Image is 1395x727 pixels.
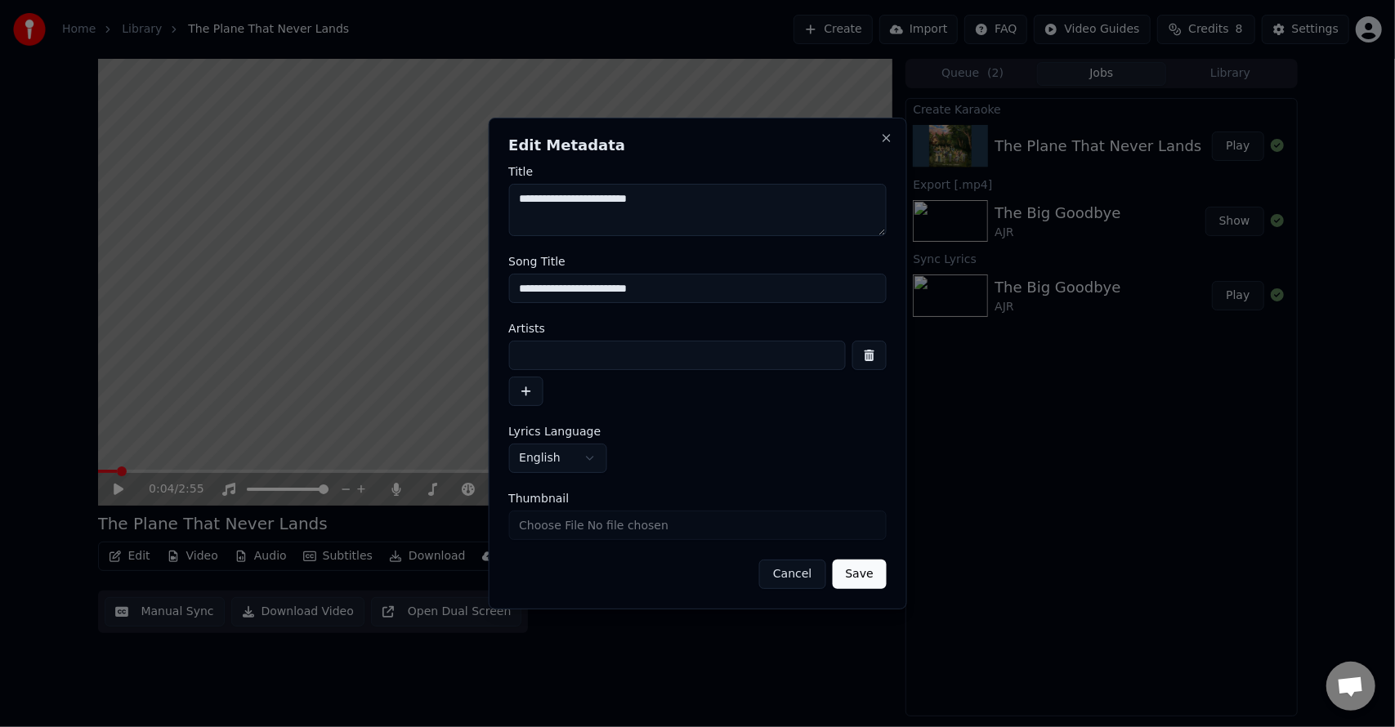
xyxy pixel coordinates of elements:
button: Cancel [759,560,825,589]
label: Song Title [508,256,887,267]
h2: Edit Metadata [508,138,887,153]
label: Title [508,166,887,177]
span: Thumbnail [508,493,569,504]
button: Save [832,560,886,589]
span: Lyrics Language [508,426,601,437]
label: Artists [508,323,887,334]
